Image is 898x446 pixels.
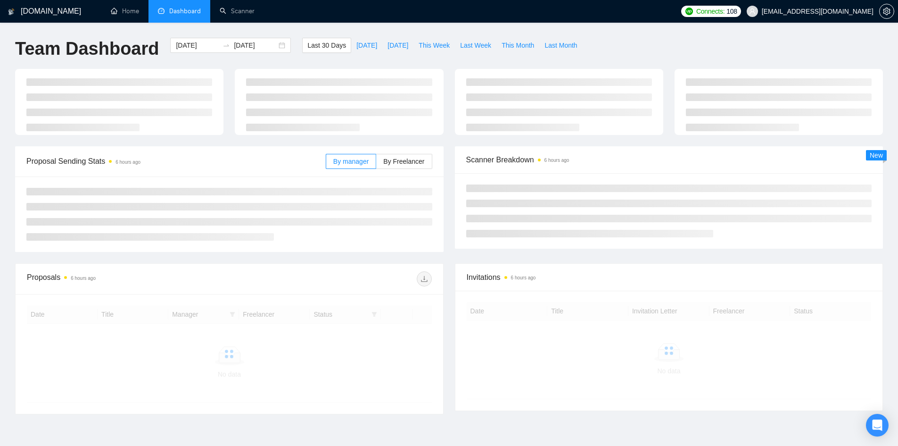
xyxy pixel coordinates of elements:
[383,158,424,165] span: By Freelancer
[158,8,165,14] span: dashboard
[726,6,737,17] span: 108
[466,154,872,166] span: Scanner Breakdown
[544,158,569,163] time: 6 hours ago
[15,38,159,60] h1: Team Dashboard
[382,38,413,53] button: [DATE]
[220,7,255,15] a: searchScanner
[544,40,577,50] span: Last Month
[749,8,756,15] span: user
[333,158,369,165] span: By manager
[169,7,201,15] span: Dashboard
[111,7,139,15] a: homeHome
[307,40,346,50] span: Last 30 Days
[115,160,140,165] time: 6 hours ago
[8,4,15,19] img: logo
[539,38,582,53] button: Last Month
[222,42,230,49] span: swap-right
[696,6,725,17] span: Connects:
[419,40,450,50] span: This Week
[356,40,377,50] span: [DATE]
[880,8,894,15] span: setting
[685,8,693,15] img: upwork-logo.png
[71,276,96,281] time: 6 hours ago
[387,40,408,50] span: [DATE]
[234,40,277,50] input: End date
[413,38,455,53] button: This Week
[351,38,382,53] button: [DATE]
[496,38,539,53] button: This Month
[26,155,326,167] span: Proposal Sending Stats
[511,275,536,280] time: 6 hours ago
[866,414,889,437] div: Open Intercom Messenger
[222,42,230,49] span: to
[467,271,872,283] span: Invitations
[302,38,351,53] button: Last 30 Days
[502,40,534,50] span: This Month
[455,38,496,53] button: Last Week
[176,40,219,50] input: Start date
[879,8,894,15] a: setting
[27,271,229,286] div: Proposals
[870,151,883,159] span: New
[879,4,894,19] button: setting
[460,40,491,50] span: Last Week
